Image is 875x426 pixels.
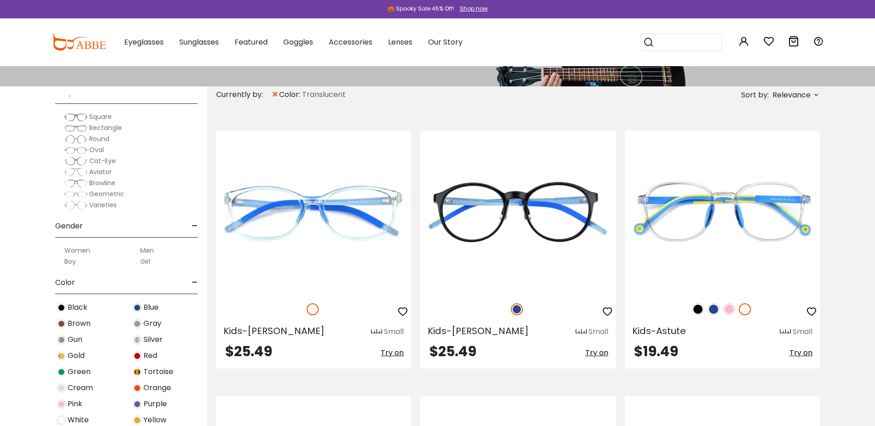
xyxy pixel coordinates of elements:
button: Try on [381,345,404,361]
label: Boy [64,256,76,267]
div: Small [589,326,608,337]
img: Black [692,303,704,315]
label: Women [64,245,90,256]
span: Cat-Eye [89,156,116,165]
span: Accessories [329,37,372,47]
div: Shop now [460,5,488,13]
span: $19.49 [634,341,678,361]
button: Try on [789,345,812,361]
img: Yellow [133,416,142,425]
span: Orange [143,382,171,393]
img: Square.png [64,113,87,122]
span: Browline [89,178,115,187]
img: Rectangle.png [64,124,87,133]
img: Browline.png [64,179,87,188]
img: Black [57,303,66,312]
span: Rectangle [89,123,122,132]
label: Girl [140,256,150,267]
span: Silver [143,334,163,345]
img: Purple [133,400,142,409]
span: Red [143,350,157,361]
img: Blue [511,303,523,315]
span: Black [68,302,87,313]
span: Cream [68,382,93,393]
img: Gold [57,352,66,360]
span: Relevance [772,87,811,103]
span: Oval [89,145,104,154]
img: size ruler [371,329,382,335]
span: Gun [68,334,82,345]
button: Try on [585,345,608,361]
img: Translucent [739,303,751,315]
span: Gender [55,215,83,237]
a: Shop now [455,5,488,12]
span: Sunglasses [179,37,219,47]
span: Brown [68,318,91,329]
span: Try on [381,347,404,358]
img: Blue [133,303,142,312]
div: 🎃 Spooky Sale 45% Off! [388,5,454,13]
span: Square [89,112,112,121]
img: Silver [133,335,142,344]
img: Cat-Eye.png [64,157,87,166]
img: Blue [708,303,720,315]
span: Purple [143,398,167,409]
div: Small [384,326,404,337]
span: $25.49 [429,341,476,361]
span: Blue [143,302,159,313]
span: Tortoise [143,366,173,377]
span: White [68,415,89,426]
img: Orange [133,384,142,392]
span: Sort by: [741,90,769,100]
span: Kids-Astute [632,324,686,337]
span: Featured [234,37,268,47]
span: - [192,272,198,294]
img: Translucent [307,303,319,315]
span: - [192,215,198,237]
div: Currently by: [216,86,271,103]
span: color: [279,89,302,100]
img: Cream [57,384,66,392]
span: Our Story [428,37,463,47]
img: Tortoise [133,368,142,376]
span: Gray [143,318,161,329]
span: Kids-[PERSON_NAME] [223,324,325,337]
img: Round.png [64,135,87,144]
span: Translucent [302,89,346,100]
span: Lenses [388,37,412,47]
img: Red [133,352,142,360]
img: Gun [57,335,66,344]
img: Blue Kids-Billy - TR ,Adjust Nose Pads [420,131,615,294]
span: Kids-[PERSON_NAME] [428,324,529,337]
img: Geometric.png [64,190,87,199]
span: × [271,86,279,103]
img: Translucent Kids-Willy - TR ,Adjust Nose Pads [216,131,411,294]
span: Geometric [89,189,124,199]
img: Pink [57,400,66,409]
img: Green [57,368,66,376]
span: Eyeglasses [124,37,164,47]
img: Brown [57,319,66,328]
span: Try on [789,347,812,358]
span: Yellow [143,415,166,426]
img: size ruler [576,329,587,335]
div: Small [793,326,812,337]
img: Translucent Kids-Astute - TR ,Universal Bridge Fit [625,131,820,294]
span: Round [89,134,109,143]
span: Pink [68,398,82,409]
span: Aviator [89,167,112,176]
span: Try on [585,347,608,358]
label: Men [140,245,154,256]
img: Varieties.png [64,200,87,210]
span: Gold [68,350,85,361]
img: Gray [133,319,142,328]
span: Color [55,272,75,294]
span: Varieties [89,200,117,210]
span: Green [68,366,91,377]
img: abbeglasses.com [51,34,106,51]
img: White [57,416,66,425]
img: Pink [723,303,735,315]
